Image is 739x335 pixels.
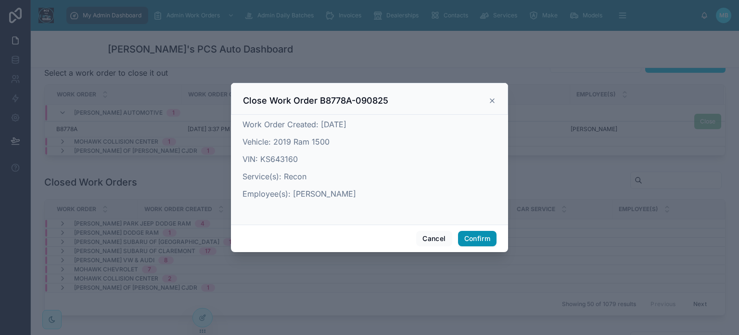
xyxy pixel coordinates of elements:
p: Service(s): Recon [242,171,497,182]
button: Confirm [458,231,497,246]
h3: Close Work Order B8778A-090825 [243,95,388,107]
p: Vehicle: 2019 Ram 1500 [242,136,497,147]
button: Cancel [416,231,452,246]
p: Work Order Created: [DATE] [242,119,497,130]
p: VIN: KS643160 [242,153,497,165]
p: Employee(s): [PERSON_NAME] [242,188,497,200]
